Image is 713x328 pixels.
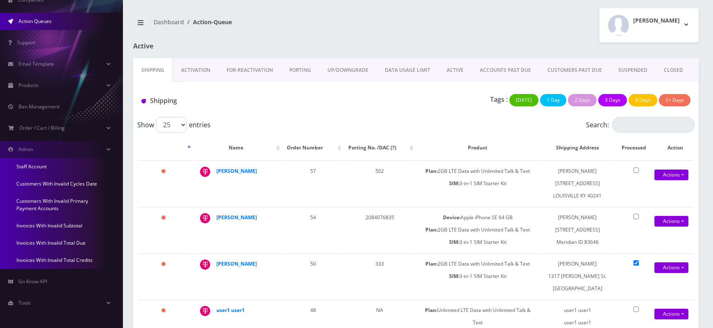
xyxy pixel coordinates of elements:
a: Activation [173,58,218,82]
a: DATA USAGE LIMIT [377,58,438,82]
td: Apple iPhone SE 64 GB 2GB LTE Data with Unlimited Talk & Text 3-in-1 SIM Starter Kit [416,207,539,252]
a: Actions [654,216,688,227]
b: SIM: [449,273,459,280]
li: Action-Queue [184,18,232,26]
span: Products [18,82,39,89]
th: Order Number: activate to sort column ascending [283,136,343,160]
span: Order / Cart / Billing [19,124,65,131]
td: 54 [283,207,343,252]
span: Email Template [18,60,54,67]
button: 4 Days [629,94,657,106]
th: Name: activate to sort column ascending [194,136,282,160]
img: Shipping [141,99,146,103]
th: : activate to sort column descending [138,136,193,160]
b: Plan: [425,307,437,314]
td: 2GB LTE Data with Unlimited Talk & Text 3-in-1 SIM Starter Kit [416,161,539,206]
span: Tools [18,299,31,306]
h1: Shipping [141,97,316,105]
p: Tags : [490,94,508,104]
td: [PERSON_NAME] [STREET_ADDRESS] LOUISVILLE KY 40241 [540,161,615,206]
td: 2GB LTE Data with Unlimited Talk & Text 3-in-1 SIM Starter Kit [416,253,539,299]
select: Showentries [156,117,187,133]
td: 50 [283,253,343,299]
a: PORTING [281,58,319,82]
a: ACTIVE [438,58,472,82]
td: 502 [344,161,416,206]
a: UP/DOWNGRADE [319,58,377,82]
a: [PERSON_NAME] [216,167,257,174]
span: Go Know API [18,278,47,285]
td: 2084076835 [344,207,416,252]
th: Action [657,136,694,160]
b: Plan: [425,167,438,174]
th: Porting No. /DAC (?): activate to sort column ascending [344,136,416,160]
a: CUSTOMERS PAST DUE [539,58,610,82]
span: Ban Management [18,103,59,110]
td: [PERSON_NAME] 1317 [PERSON_NAME] St. [GEOGRAPHIC_DATA] [540,253,615,299]
button: [PERSON_NAME] [599,8,699,42]
nav: breadcrumb [133,14,410,37]
th: Processed: activate to sort column ascending [616,136,656,160]
a: SUSPENDED [610,58,656,82]
a: Actions [654,262,688,273]
span: Support [17,39,35,46]
input: Search: [612,117,695,133]
span: Admin [18,146,33,153]
th: Product [416,136,539,160]
button: 5+ Days [659,94,690,106]
b: Device: [443,214,461,221]
label: Search: [586,117,695,133]
a: Actions [654,170,688,180]
a: Shipping [133,58,173,82]
a: ACCOUNTS PAST DUE [472,58,539,82]
button: [DATE] [509,94,538,106]
b: SIM: [449,239,459,245]
a: Actions [654,309,688,319]
button: 1 Day [540,94,566,106]
th: Shipping Address [540,136,615,160]
h2: [PERSON_NAME] [633,17,680,24]
td: [PERSON_NAME] [STREET_ADDRESS] Meridian ID 83646 [540,207,615,252]
td: 333 [344,253,416,299]
h1: Active [133,42,313,50]
button: 3 Days [598,94,627,106]
b: Plan: [425,260,438,267]
b: Plan: [425,226,438,233]
a: Dashboard [154,18,184,26]
a: FOR-REActivation [218,58,281,82]
a: user1 user1 [216,307,245,314]
label: Show entries [137,117,211,133]
span: Action Queues [18,18,52,25]
a: [PERSON_NAME] [216,260,257,267]
td: 57 [283,161,343,206]
a: [PERSON_NAME] [216,214,257,221]
button: 2 Days [568,94,597,106]
a: CLOSED [656,58,691,82]
b: SIM: [449,180,459,187]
